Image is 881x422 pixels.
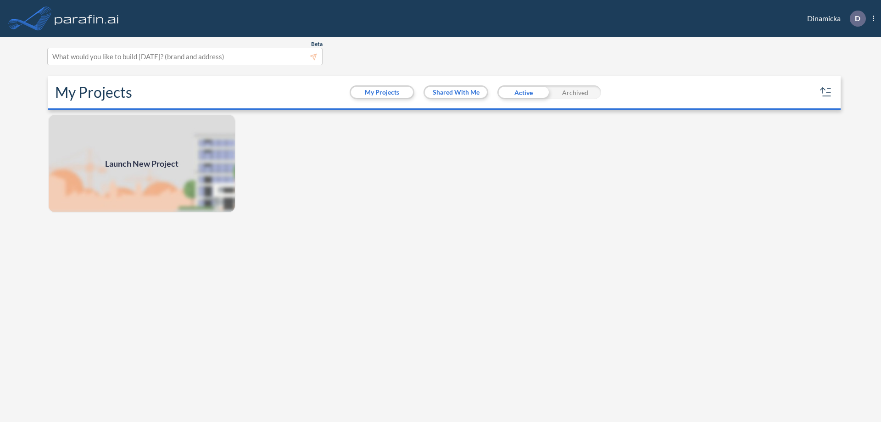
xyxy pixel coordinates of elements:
[55,84,132,101] h2: My Projects
[549,85,601,99] div: Archived
[497,85,549,99] div: Active
[819,85,833,100] button: sort
[48,114,236,213] img: add
[425,87,487,98] button: Shared With Me
[351,87,413,98] button: My Projects
[53,9,121,28] img: logo
[855,14,860,23] p: D
[105,158,178,170] span: Launch New Project
[311,40,323,48] span: Beta
[793,11,874,27] div: Dinamicka
[48,114,236,213] a: Launch New Project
